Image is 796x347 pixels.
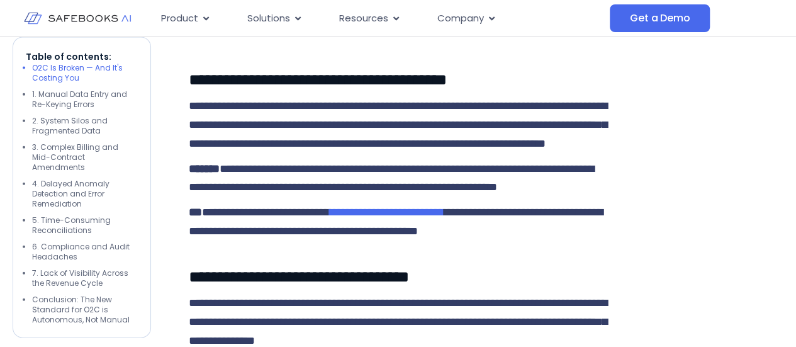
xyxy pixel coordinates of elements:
[32,179,138,209] li: 4. Delayed Anomaly Detection and Error Remediation
[610,4,710,32] a: Get a Demo
[32,268,138,288] li: 7. Lack of Visibility Across the Revenue Cycle
[32,142,138,173] li: 3. Complex Billing and Mid-Contract Amendments
[247,11,290,26] span: Solutions
[151,6,610,31] nav: Menu
[339,11,388,26] span: Resources
[26,50,138,63] p: Table of contents:
[32,242,138,262] li: 6. Compliance and Audit Headaches
[161,11,198,26] span: Product
[437,11,484,26] span: Company
[32,295,138,325] li: Conclusion: The New Standard for O2C is Autonomous, Not Manual
[32,215,138,236] li: 5. Time-Consuming Reconciliations
[630,12,690,25] span: Get a Demo
[151,6,610,31] div: Menu Toggle
[32,116,138,136] li: 2. System Silos and Fragmented Data
[32,89,138,110] li: 1. Manual Data Entry and Re-Keying Errors
[32,63,138,83] li: O2C Is Broken — And It's Costing You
